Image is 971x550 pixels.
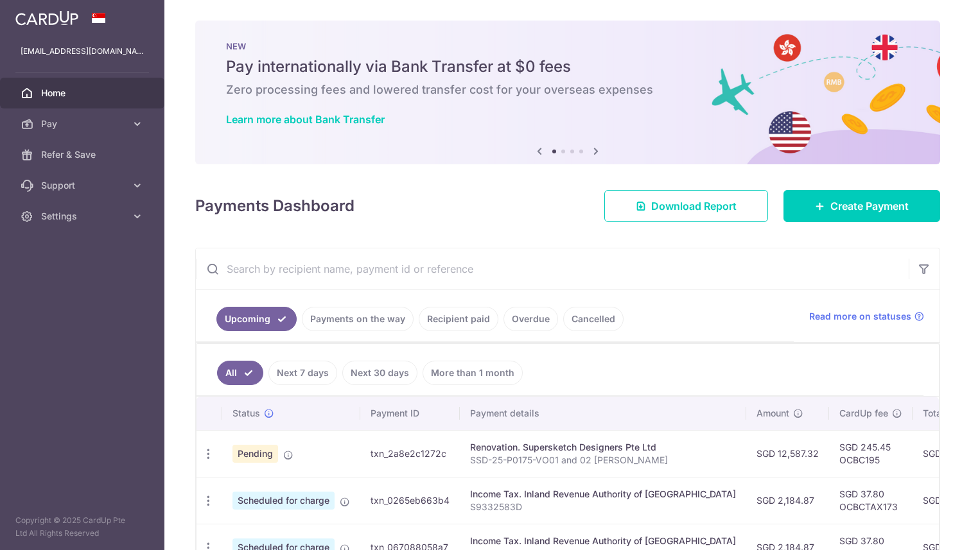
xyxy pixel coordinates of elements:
span: Read more on statuses [809,310,911,323]
td: SGD 37.80 OCBCTAX173 [829,477,913,524]
img: Bank transfer banner [195,21,940,164]
span: Scheduled for charge [232,492,335,510]
h4: Payments Dashboard [195,194,354,218]
span: Download Report [651,198,737,214]
span: Pay [41,117,126,130]
a: Cancelled [563,307,624,331]
span: Amount [757,407,789,420]
a: Recipient paid [419,307,498,331]
input: Search by recipient name, payment id or reference [196,248,909,289]
span: Pending [232,445,278,463]
th: Payment ID [360,397,460,430]
td: SGD 2,184.87 [746,477,829,524]
div: Income Tax. Inland Revenue Authority of [GEOGRAPHIC_DATA] [470,535,736,547]
span: Total amt. [923,407,965,420]
span: Create Payment [830,198,909,214]
a: Learn more about Bank Transfer [226,113,385,126]
h6: Zero processing fees and lowered transfer cost for your overseas expenses [226,82,909,98]
a: Next 7 days [268,361,337,385]
a: More than 1 month [423,361,523,385]
p: NEW [226,41,909,51]
span: Settings [41,210,126,223]
a: Read more on statuses [809,310,924,323]
td: txn_2a8e2c1272c [360,430,460,477]
a: Create Payment [783,190,940,222]
a: Upcoming [216,307,297,331]
span: Status [232,407,260,420]
a: Next 30 days [342,361,417,385]
td: SGD 245.45 OCBC195 [829,430,913,477]
span: CardUp fee [839,407,888,420]
th: Payment details [460,397,746,430]
a: Overdue [503,307,558,331]
span: Home [41,87,126,99]
p: SSD-25-P0175-VO01 and 02 [PERSON_NAME] [470,454,736,467]
span: Support [41,179,126,192]
a: Payments on the way [302,307,414,331]
a: Download Report [604,190,768,222]
p: S9332583D [470,501,736,513]
a: All [217,361,263,385]
div: Income Tax. Inland Revenue Authority of [GEOGRAPHIC_DATA] [470,488,736,501]
div: Renovation. Supersketch Designers Pte Ltd [470,441,736,454]
iframe: Opens a widget where you can find more information [888,511,958,544]
p: [EMAIL_ADDRESS][DOMAIN_NAME] [21,45,144,58]
td: SGD 12,587.32 [746,430,829,477]
span: Refer & Save [41,148,126,161]
img: CardUp [15,10,78,26]
td: txn_0265eb663b4 [360,477,460,524]
h5: Pay internationally via Bank Transfer at $0 fees [226,56,909,77]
